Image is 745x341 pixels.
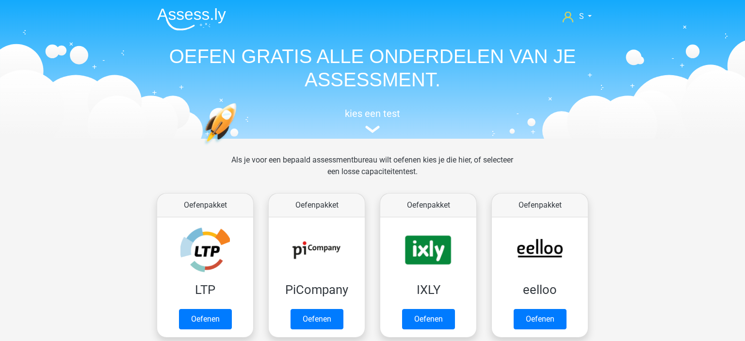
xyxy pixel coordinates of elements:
img: oefenen [203,103,274,191]
a: Oefenen [514,309,567,329]
h1: OEFEN GRATIS ALLE ONDERDELEN VAN JE ASSESSMENT. [149,45,596,91]
span: S [579,12,584,21]
a: Oefenen [179,309,232,329]
a: Oefenen [291,309,343,329]
a: kies een test [149,108,596,133]
a: Oefenen [402,309,455,329]
div: Als je voor een bepaald assessmentbureau wilt oefenen kies je die hier, of selecteer een losse ca... [224,154,521,189]
img: assessment [365,126,380,133]
a: S [559,11,596,22]
img: Assessly [157,8,226,31]
h5: kies een test [149,108,596,119]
